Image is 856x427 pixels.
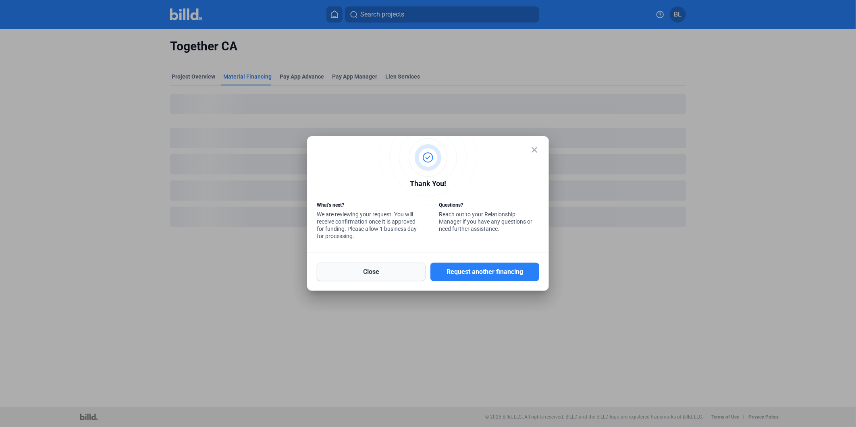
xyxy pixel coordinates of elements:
[317,201,417,211] div: What’s next?
[439,201,539,211] div: Questions?
[317,178,539,191] div: Thank You!
[317,263,426,281] button: Close
[530,145,539,155] mat-icon: close
[439,201,539,234] div: Reach out to your Relationship Manager if you have any questions or need further assistance.
[317,201,417,242] div: We are reviewing your request. You will receive confirmation once it is approved for funding. Ple...
[430,263,539,281] button: Request another financing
